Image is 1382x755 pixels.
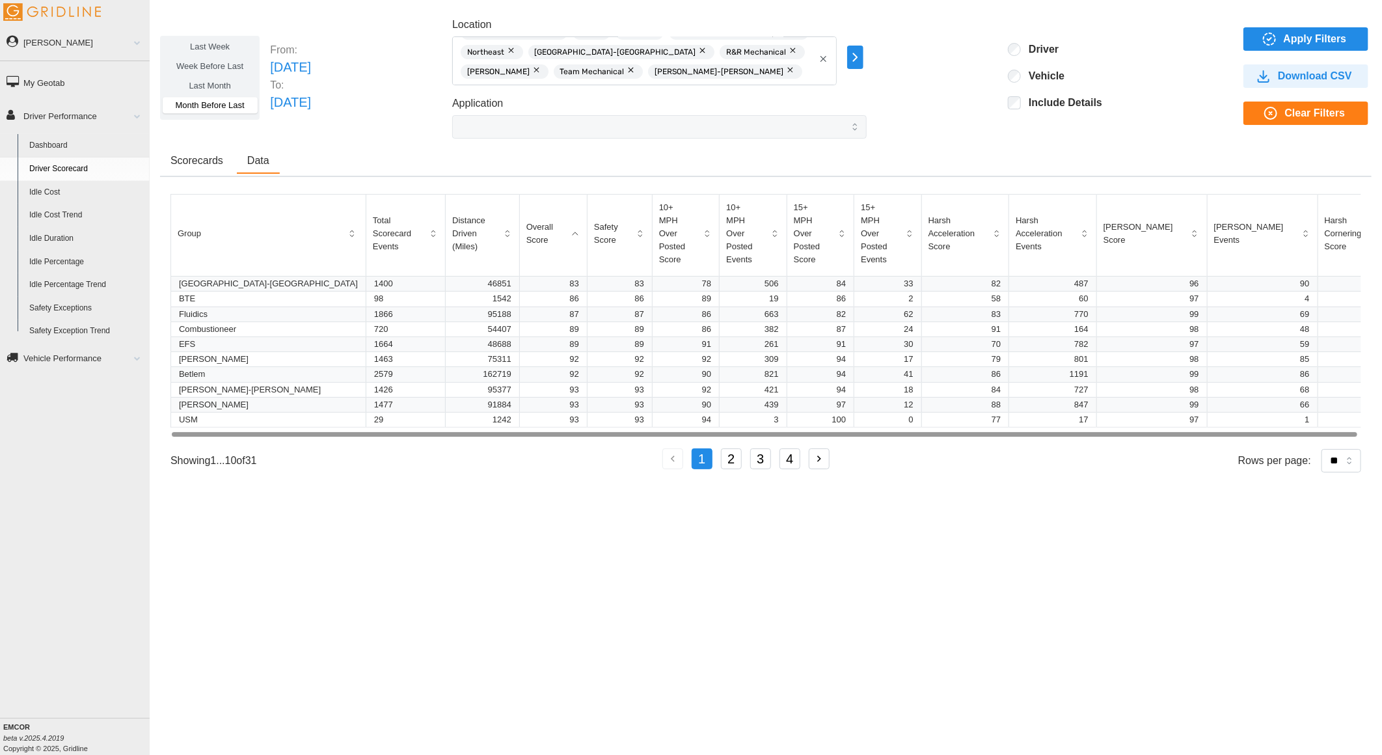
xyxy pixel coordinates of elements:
[1104,221,1179,247] p: [PERSON_NAME] Score
[588,214,652,253] button: Safety Score
[1285,102,1345,124] span: Clear Filters
[270,42,311,57] p: From:
[795,384,846,396] p: 94
[779,448,800,469] button: 4
[179,278,358,290] p: [GEOGRAPHIC_DATA]-[GEOGRAPHIC_DATA]
[1215,399,1310,411] p: 66
[1215,414,1310,426] p: 1
[655,64,783,79] span: [PERSON_NAME]-[PERSON_NAME]
[1284,28,1347,50] span: Apply Filters
[528,278,579,290] p: 83
[660,278,711,290] p: 78
[1105,353,1199,365] p: 98
[454,293,511,305] p: 1542
[23,158,150,181] a: Driver Scorecard
[1021,43,1059,56] label: Driver
[23,320,150,343] a: Safety Exception Trend
[528,309,579,320] p: 87
[795,338,846,350] p: 91
[23,273,150,297] a: Idle Percentage Trend
[727,309,778,320] p: 663
[452,214,492,253] p: Distance Driven (Miles)
[862,293,913,305] p: 2
[930,278,1001,290] p: 82
[660,384,711,396] p: 92
[854,195,921,273] button: 15+ MPH Over Posted Events
[795,414,846,426] p: 100
[1017,384,1089,396] p: 727
[179,368,358,380] p: Betlem
[467,64,530,79] span: [PERSON_NAME]
[1105,368,1199,380] p: 99
[595,368,644,380] p: 92
[454,338,511,350] p: 48688
[930,323,1001,335] p: 91
[454,278,511,290] p: 46851
[520,214,587,253] button: Overall Score
[176,100,245,110] span: Month Before Last
[727,278,778,290] p: 506
[454,368,511,380] p: 162719
[1215,323,1310,335] p: 48
[862,368,913,380] p: 41
[1105,384,1199,396] p: 98
[528,414,579,426] p: 93
[528,323,579,335] p: 89
[560,64,624,79] span: Team Mechanical
[660,353,711,365] p: 92
[795,368,846,380] p: 94
[595,338,644,350] p: 89
[862,414,913,426] p: 0
[1238,453,1311,468] p: Rows per page:
[594,221,625,247] p: Safety Score
[3,723,30,731] b: EMCOR
[720,195,786,273] button: 10+ MPH Over Posted Events
[727,414,778,426] p: 3
[454,353,511,365] p: 75311
[374,338,437,350] p: 1664
[374,353,437,365] p: 1463
[862,353,913,365] p: 17
[189,81,230,90] span: Last Month
[23,204,150,227] a: Idle Cost Trend
[374,368,437,380] p: 2579
[795,278,846,290] p: 84
[1243,27,1368,51] button: Apply Filters
[862,323,913,335] p: 24
[727,368,778,380] p: 821
[1214,221,1290,247] p: [PERSON_NAME] Events
[595,309,644,320] p: 87
[1215,338,1310,350] p: 59
[595,353,644,365] p: 92
[930,338,1001,350] p: 70
[750,448,771,469] button: 3
[726,45,786,59] span: R&R Mechanical
[930,414,1001,426] p: 77
[179,309,358,320] p: Fluidics
[1215,353,1310,365] p: 85
[528,353,579,365] p: 92
[1021,70,1064,83] label: Vehicle
[727,384,778,396] p: 421
[179,323,358,335] p: Combustioneer
[1017,293,1089,305] p: 60
[528,338,579,350] p: 89
[930,368,1001,380] p: 86
[270,92,311,113] p: [DATE]
[526,221,560,247] p: Overall Score
[270,57,311,77] p: [DATE]
[862,338,913,350] p: 30
[23,134,150,158] a: Dashboard
[534,45,696,59] span: [GEOGRAPHIC_DATA]-[GEOGRAPHIC_DATA]
[23,297,150,320] a: Safety Exceptions
[595,293,644,305] p: 86
[1017,338,1089,350] p: 782
[862,309,913,320] p: 62
[170,156,223,166] span: Scorecards
[179,414,358,426] p: USM
[1021,96,1102,109] label: Include Details
[727,399,778,411] p: 439
[1215,384,1310,396] p: 68
[1016,214,1069,253] p: Harsh Acceleration Events
[930,353,1001,365] p: 79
